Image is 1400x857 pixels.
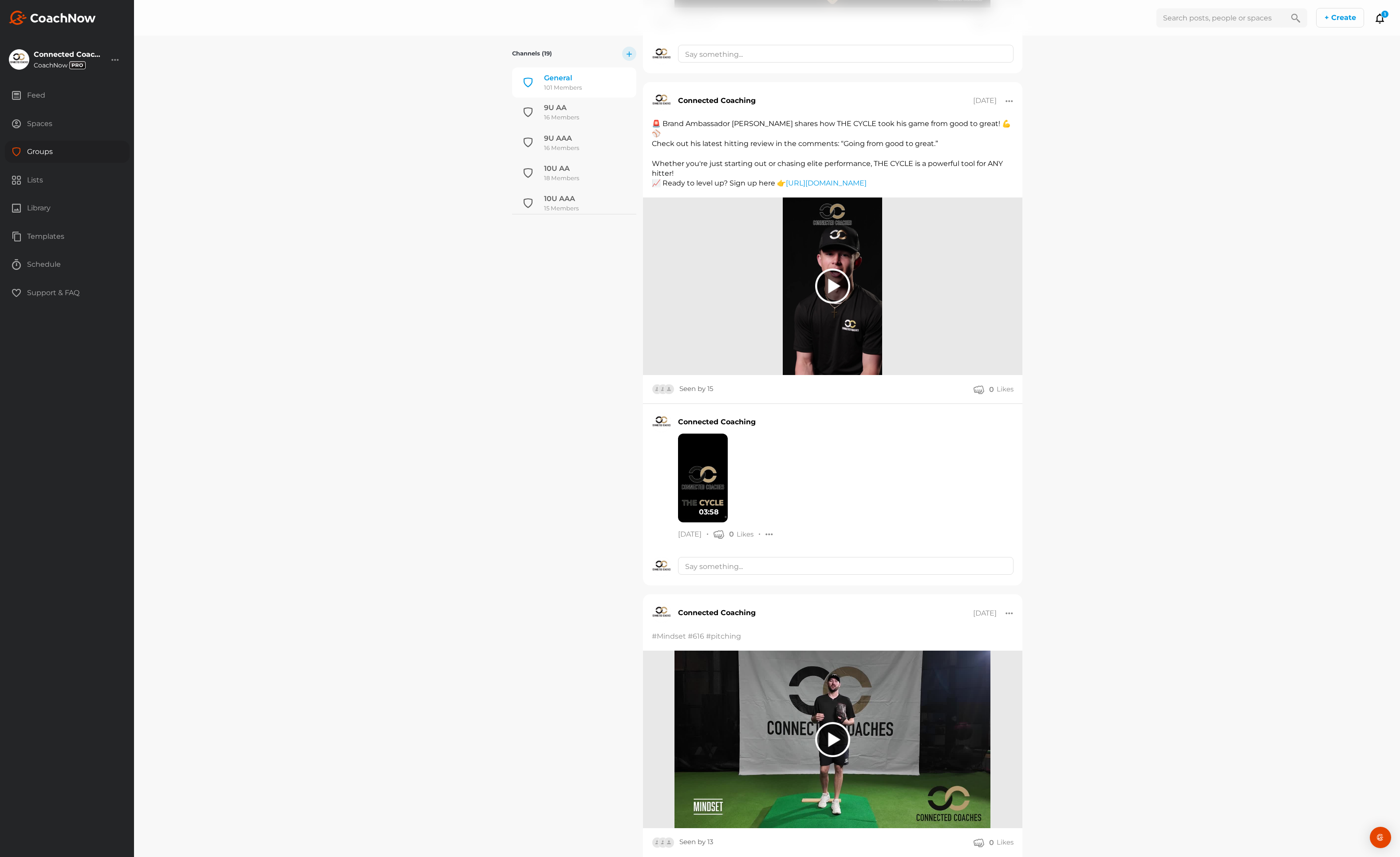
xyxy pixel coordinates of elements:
[652,631,852,642] div: #Mindset #616 #pitching
[544,73,582,83] div: General
[997,384,1014,395] div: Likes
[679,384,713,395] div: Seen by 15
[5,225,130,248] div: Templates
[4,113,130,141] a: Spaces
[34,61,105,69] div: CoachNow
[5,197,130,219] div: Library
[544,194,579,204] div: 10U AAA
[512,158,636,188] a: 10U AA 18 Members
[34,51,105,58] div: Connected Coaching
[737,530,753,539] div: Likes
[652,119,1014,189] div: 🚨 Brand Ambassador [PERSON_NAME] shares how THE CYCLE took his game from good to great! 💪⚾️ Check...
[678,95,756,106] div: Connected Coaching
[786,179,867,187] a: [URL][DOMAIN_NAME]
[4,197,130,225] a: Library
[4,169,130,197] a: Lists
[652,91,671,111] img: square_f6705c19f15f310815c82cc5c483a155.jpg
[678,434,728,522] img: default_thumb.jpg
[512,127,636,158] a: 9U AAA 16 Members
[989,385,994,394] div: 0
[544,204,579,213] div: 15 Members
[512,188,636,218] a: 10U AAA 15 Members
[512,67,636,98] a: General 101 Members
[4,141,130,169] a: Groups
[5,169,130,191] div: Lists
[4,282,130,310] a: Support & FAQ
[4,253,130,282] a: Schedule
[974,837,994,848] button: 0
[1381,10,1389,18] div: 1
[544,103,579,113] div: 9U AA
[663,384,674,395] img: square_default-ef6cabf814de5a2bf16c804365e32c732080f9872bdf737d349900a9daf73cf9.png
[652,837,663,848] img: square_default-ef6cabf814de5a2bf16c804365e32c732080f9872bdf737d349900a9daf73cf9.png
[678,417,756,427] div: Connected Coaching
[658,837,669,848] img: square_default-ef6cabf814de5a2bf16c804365e32c732080f9872bdf737d349900a9daf73cf9.png
[997,837,1014,848] div: Likes
[544,113,579,122] div: 16 Members
[544,133,579,144] div: 9U AAA
[5,141,130,163] div: Groups
[544,144,579,153] div: 16 Members
[1316,8,1364,28] button: + Create
[658,384,669,395] img: square_default-ef6cabf814de5a2bf16c804365e32c732080f9872bdf737d349900a9daf73cf9.png
[679,837,713,848] div: Seen by 13
[652,603,671,623] img: square_f6705c19f15f310815c82cc5c483a155.jpg
[714,529,734,539] button: 0
[678,608,756,618] div: Connected Coaching
[652,557,671,577] img: square_f6705c19f15f310815c82cc5c483a155.jpg
[974,384,994,395] button: 0
[9,11,96,25] img: svg+xml;base64,PHN2ZyB3aWR0aD0iMTk2IiBoZWlnaHQ9IjMyIiB2aWV3Qm94PSIwIDAgMTk2IDMyIiBmaWxsPSJub25lIi...
[973,96,997,105] div: [DATE]
[5,253,130,276] div: Schedule
[69,61,86,69] img: svg+xml;base64,PHN2ZyB3aWR0aD0iMzciIGhlaWdodD0iMTgiIHZpZXdCb3g9IjAgMCAzNyAxOCIgZmlsbD0ibm9uZSIgeG...
[1375,13,1385,24] button: 1
[5,282,130,304] div: Support & FAQ
[5,113,130,135] div: Spaces
[4,84,130,113] a: Feed
[1156,8,1284,28] input: Search posts, people or spaces
[544,163,579,174] div: 10U AA
[729,529,734,539] div: 0
[699,507,719,517] div: 03:58
[544,83,582,92] div: 101 Members
[512,97,636,127] a: 9U AA 16 Members
[652,45,671,64] img: square_f6705c19f15f310815c82cc5c483a155.jpg
[674,651,990,828] img: default_thumb.jpg
[1370,827,1391,848] div: Open Intercom Messenger
[783,197,883,375] img: default_thumb.jpg
[4,225,130,254] a: Templates
[989,838,994,847] div: 0
[5,84,130,107] div: Feed
[973,609,997,618] div: [DATE]
[9,50,29,69] img: square_f6705c19f15f310815c82cc5c483a155.jpg
[512,49,552,58] label: Channels (19)
[663,837,674,848] img: square_default-ef6cabf814de5a2bf16c804365e32c732080f9872bdf737d349900a9daf73cf9.png
[544,174,579,183] div: 18 Members
[652,384,663,395] img: square_default-ef6cabf814de5a2bf16c804365e32c732080f9872bdf737d349900a9daf73cf9.png
[678,530,702,539] div: [DATE]
[652,413,671,432] img: square_f6705c19f15f310815c82cc5c483a155.jpg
